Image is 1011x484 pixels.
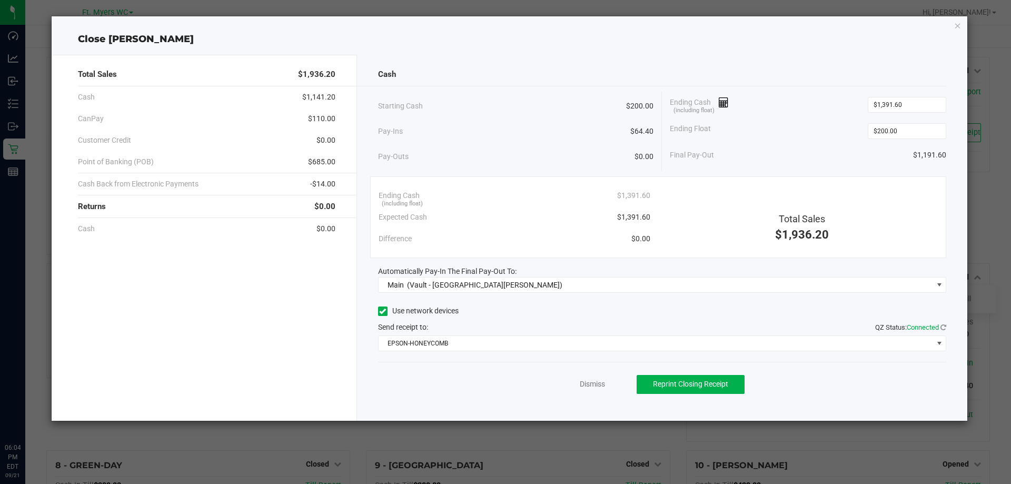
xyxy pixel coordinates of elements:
span: Cash [378,68,396,81]
span: $1,936.20 [298,68,335,81]
span: Customer Credit [78,135,131,146]
span: CanPay [78,113,104,124]
span: $1,936.20 [775,228,829,241]
span: $1,391.60 [617,212,650,223]
span: Send receipt to: [378,323,428,331]
span: Connected [907,323,939,331]
span: Difference [379,233,412,244]
span: Cash Back from Electronic Payments [78,179,199,190]
span: Ending Cash [670,97,729,113]
span: Pay-Ins [378,126,403,137]
span: $1,141.20 [302,92,335,103]
iframe: Resource center [11,400,42,431]
span: $0.00 [316,223,335,234]
span: (Vault - [GEOGRAPHIC_DATA][PERSON_NAME]) [407,281,562,289]
span: Expected Cash [379,212,427,223]
button: Reprint Closing Receipt [637,375,745,394]
span: $110.00 [308,113,335,124]
span: Automatically Pay-In The Final Pay-Out To: [378,267,517,275]
span: (including float) [382,200,423,209]
span: Pay-Outs [378,151,409,162]
span: $0.00 [631,233,650,244]
span: Starting Cash [378,101,423,112]
span: $1,391.60 [617,190,650,201]
span: Cash [78,92,95,103]
span: EPSON-HONEYCOMB [379,336,933,351]
span: $200.00 [626,101,653,112]
div: Returns [78,195,335,218]
span: Ending Cash [379,190,420,201]
span: Cash [78,223,95,234]
span: (including float) [673,106,715,115]
span: $0.00 [314,201,335,213]
span: $685.00 [308,156,335,167]
div: Close [PERSON_NAME] [52,32,968,46]
span: Total Sales [78,68,117,81]
span: $1,191.60 [913,150,946,161]
span: Final Pay-Out [670,150,714,161]
a: Dismiss [580,379,605,390]
span: Ending Float [670,123,711,139]
span: Total Sales [779,213,825,224]
label: Use network devices [378,305,459,317]
span: $64.40 [630,126,653,137]
span: Point of Banking (POB) [78,156,154,167]
span: -$14.00 [310,179,335,190]
span: $0.00 [316,135,335,146]
span: $0.00 [635,151,653,162]
span: Reprint Closing Receipt [653,380,728,388]
span: Main [388,281,404,289]
span: QZ Status: [875,323,946,331]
